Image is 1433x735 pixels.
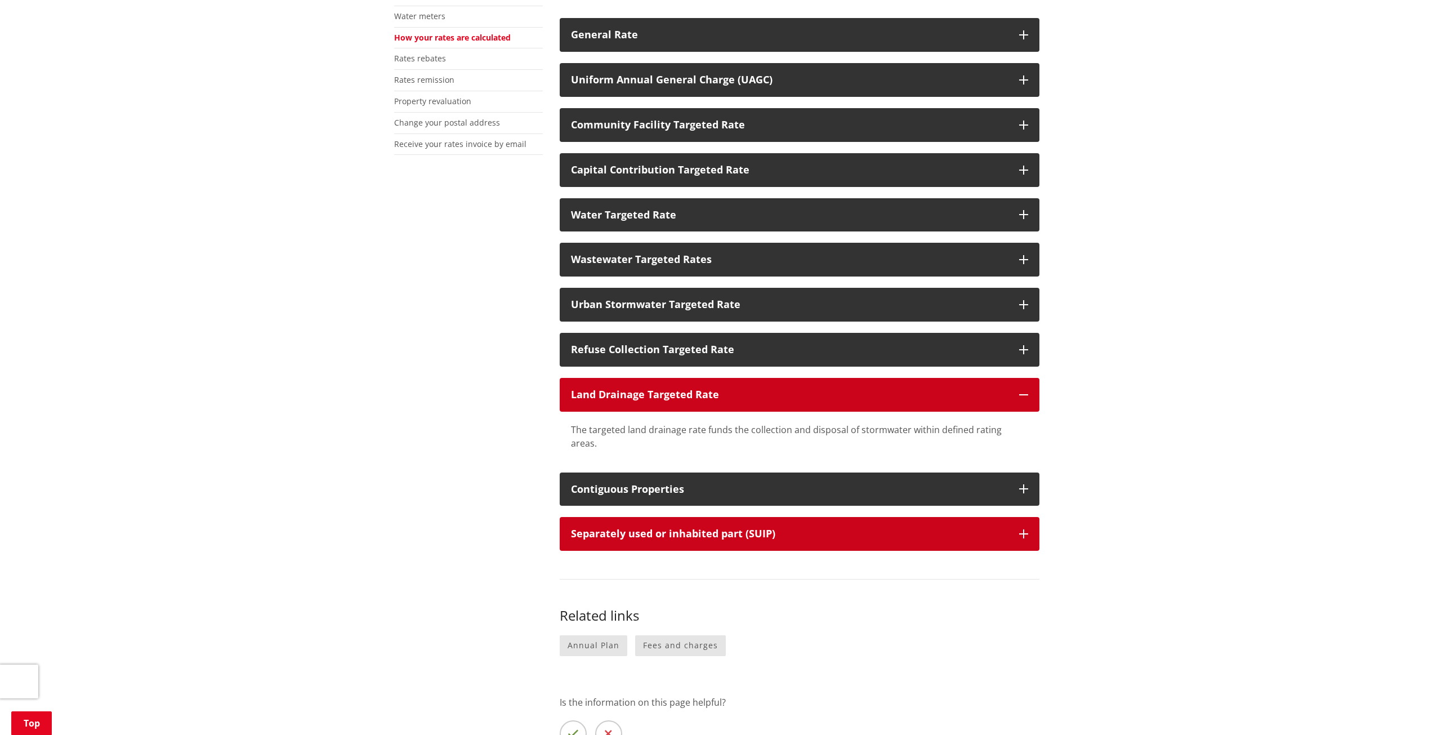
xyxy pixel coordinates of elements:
div: Uniform Annual General Charge (UAGC) [571,74,1008,86]
button: General Rate [560,18,1039,52]
div: Community Facility Targeted Rate [571,119,1008,131]
div: Refuse Collection Targeted Rate [571,344,1008,355]
a: Rates remission [394,74,454,85]
a: Change your postal address [394,117,500,128]
div: Land Drainage Targeted Rate [571,389,1008,400]
button: Urban Stormwater Targeted Rate [560,288,1039,322]
button: Wastewater Targeted Rates [560,243,1039,277]
button: Uniform Annual General Charge (UAGC) [560,63,1039,97]
button: Contiguous Properties [560,473,1039,506]
a: Receive your rates invoice by email [394,139,526,149]
a: Water meters [394,11,445,21]
div: The targeted land drainage rate funds the collection and disposal of stormwater within defined ra... [571,423,1028,450]
div: Water Targeted Rate [571,210,1008,221]
a: Fees and charges [635,635,726,656]
div: General Rate [571,29,1008,41]
div: Contiguous Properties [571,484,1008,495]
h3: Related links [560,608,1039,624]
button: Separately used or inhabited part (SUIP) [560,517,1039,551]
div: Wastewater Targeted Rates [571,254,1008,265]
a: Property revaluation [394,96,471,106]
a: How your rates are calculated [394,32,511,43]
button: Land Drainage Targeted Rate [560,378,1039,412]
button: Community Facility Targeted Rate [560,108,1039,142]
p: Separately used or inhabited part (SUIP) [571,528,1008,540]
a: Top [11,711,52,735]
div: Capital Contribution Targeted Rate [571,164,1008,176]
button: Refuse Collection Targeted Rate [560,333,1039,367]
iframe: Messenger Launcher [1381,688,1422,728]
a: Annual Plan [560,635,627,656]
a: Rates rebates [394,53,446,64]
button: Capital Contribution Targeted Rate [560,153,1039,187]
div: Urban Stormwater Targeted Rate [571,299,1008,310]
button: Water Targeted Rate [560,198,1039,232]
p: Is the information on this page helpful? [560,696,1039,709]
